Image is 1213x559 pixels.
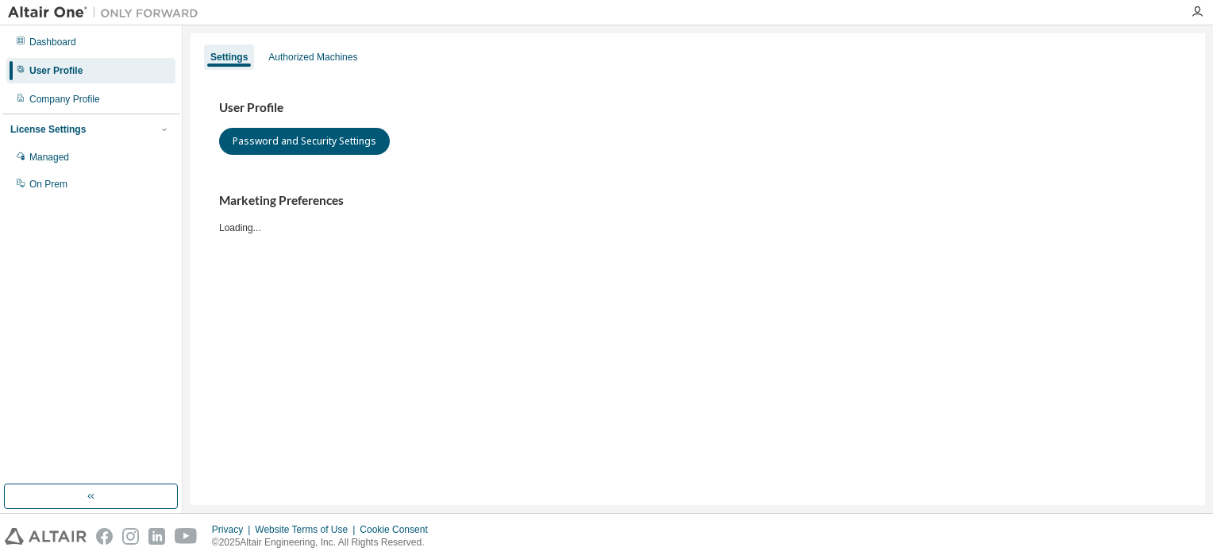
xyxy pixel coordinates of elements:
[122,528,139,545] img: instagram.svg
[148,528,165,545] img: linkedin.svg
[255,523,360,536] div: Website Terms of Use
[29,36,76,48] div: Dashboard
[8,5,206,21] img: Altair One
[210,51,248,64] div: Settings
[29,93,100,106] div: Company Profile
[219,128,390,155] button: Password and Security Settings
[5,528,87,545] img: altair_logo.svg
[10,123,86,136] div: License Settings
[360,523,437,536] div: Cookie Consent
[29,178,67,191] div: On Prem
[29,64,83,77] div: User Profile
[219,193,1176,233] div: Loading...
[212,523,255,536] div: Privacy
[219,193,1176,209] h3: Marketing Preferences
[212,536,437,549] p: © 2025 Altair Engineering, Inc. All Rights Reserved.
[29,151,69,164] div: Managed
[219,100,1176,116] h3: User Profile
[268,51,357,64] div: Authorized Machines
[96,528,113,545] img: facebook.svg
[175,528,198,545] img: youtube.svg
